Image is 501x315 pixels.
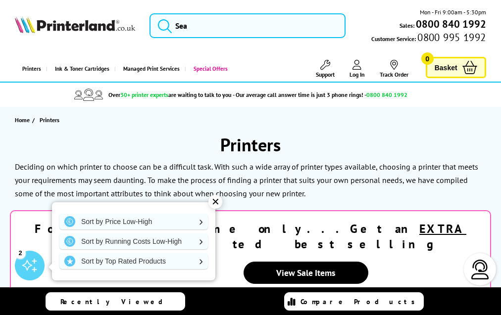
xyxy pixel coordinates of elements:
[435,61,457,74] span: Basket
[208,195,222,209] div: ✕
[420,7,486,17] span: Mon - Fri 9:00am - 5:30pm
[244,262,368,284] a: View Sale Items
[185,56,233,82] a: Special Offers
[421,52,434,65] span: 0
[46,292,185,311] a: Recently Viewed
[301,297,420,306] span: Compare Products
[15,56,46,82] a: Printers
[59,233,208,249] a: Sort by Running Costs Low-High
[60,297,173,306] span: Recently Viewed
[35,221,466,279] strong: For a limited time only...Get an selected best selling printers!
[15,175,468,198] p: To make the process of finding a printer that suits your own personal needs, we have compiled som...
[380,60,408,78] a: Track Order
[150,13,346,38] input: Sea
[15,16,135,33] img: Printerland Logo
[371,33,486,44] span: Customer Service:
[10,133,491,156] h1: Printers
[120,91,168,98] span: 30+ printer experts
[400,21,414,30] span: Sales:
[15,115,32,125] a: Home
[316,71,335,78] span: Support
[114,56,185,82] a: Managed Print Services
[414,19,486,29] a: 0800 840 1992
[40,116,59,124] span: Printers
[15,16,135,35] a: Printerland Logo
[350,71,365,78] span: Log In
[366,91,407,98] span: 0800 840 1992
[316,60,335,78] a: Support
[59,253,208,269] a: Sort by Top Rated Products
[15,162,478,185] p: Deciding on which printer to choose can be a difficult task. With such a wide array of printer ty...
[59,214,208,229] a: Sort by Price Low-High
[15,247,26,258] div: 2
[416,33,486,42] span: 0800 995 1992
[108,91,231,98] span: Over are waiting to talk to you
[416,17,486,31] b: 0800 840 1992
[470,260,490,279] img: user-headset-light.svg
[233,91,407,98] span: - Our average call answer time is just 3 phone rings! -
[46,56,114,82] a: Ink & Toner Cartridges
[350,60,365,78] a: Log In
[426,57,486,78] a: Basket 0
[55,56,109,82] span: Ink & Toner Cartridges
[284,292,424,311] a: Compare Products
